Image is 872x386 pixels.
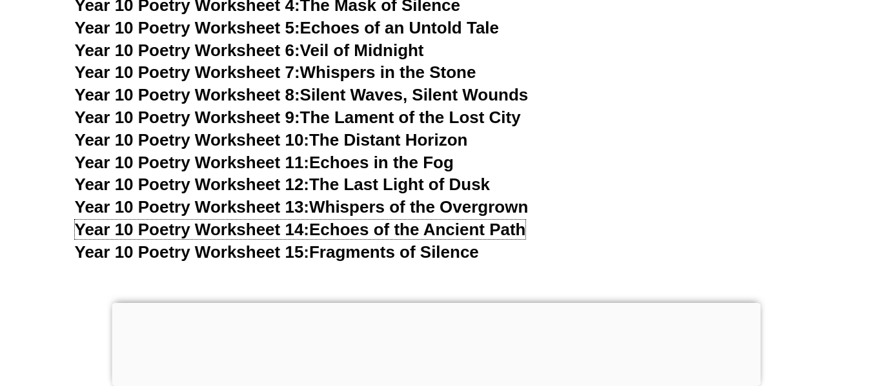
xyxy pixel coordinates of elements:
span: Year 10 Poetry Worksheet 14: [75,220,310,239]
span: Year 10 Poetry Worksheet 13: [75,197,310,217]
iframe: Advertisement [112,303,760,383]
span: Year 10 Poetry Worksheet 6: [75,41,300,60]
a: Year 10 Poetry Worksheet 10:The Distant Horizon [75,130,468,150]
span: Year 10 Poetry Worksheet 7: [75,63,300,82]
a: Year 10 Poetry Worksheet 9:The Lament of the Lost City [75,108,521,127]
a: Year 10 Poetry Worksheet 5:Echoes of an Untold Tale [75,18,500,37]
iframe: Chat Widget [807,324,872,386]
span: Year 10 Poetry Worksheet 12: [75,175,310,194]
a: Year 10 Poetry Worksheet 6:Veil of Midnight [75,41,424,60]
a: Year 10 Poetry Worksheet 13:Whispers of the Overgrown [75,197,529,217]
span: Year 10 Poetry Worksheet 15: [75,242,310,262]
a: Year 10 Poetry Worksheet 15:Fragments of Silence [75,242,479,262]
a: Year 10 Poetry Worksheet 11:Echoes in the Fog [75,153,454,172]
span: Year 10 Poetry Worksheet 5: [75,18,300,37]
a: Year 10 Poetry Worksheet 12:The Last Light of Dusk [75,175,491,194]
span: Year 10 Poetry Worksheet 9: [75,108,300,127]
span: Year 10 Poetry Worksheet 11: [75,153,310,172]
a: Year 10 Poetry Worksheet 14:Echoes of the Ancient Path [75,220,526,239]
span: Year 10 Poetry Worksheet 10: [75,130,310,150]
a: Year 10 Poetry Worksheet 8:Silent Waves, Silent Wounds [75,85,529,104]
span: Year 10 Poetry Worksheet 8: [75,85,300,104]
a: Year 10 Poetry Worksheet 7:Whispers in the Stone [75,63,476,82]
